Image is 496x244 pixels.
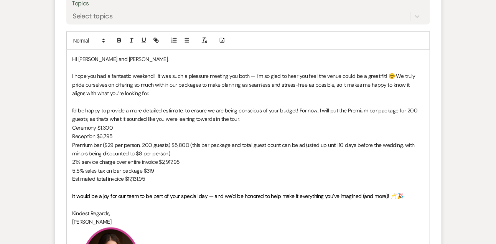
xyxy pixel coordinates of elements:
p: Premium bar ($29 per person, 200 guests) $5,800 (this bar package and total guest count can be ad... [73,141,424,158]
span: It would be a joy for our team to be part of your special day — and we’d be honored to help make ... [73,193,404,200]
div: Select topics [73,11,113,21]
p: Kindest Regards, [73,209,424,218]
p: I'd be happy to provide a more detailed estimate, to ensure we are being conscious of your budget... [73,106,424,124]
p: Estimated total invoice $17,131.95 [73,175,424,183]
p: I hope you had a fantastic weekend! It was such a pleasure meeting you both — I’m so glad to hear... [73,72,424,97]
p: 21% service charge over entire invoice $2,917.95 [73,158,424,166]
p: Ceremony $1,300 [73,124,424,132]
p: [PERSON_NAME] [73,218,424,226]
p: Hi [PERSON_NAME] and [PERSON_NAME], [73,55,424,63]
p: 5.5% sales tax on bar package $319 [73,167,424,175]
p: Reception $6,795 [73,132,424,140]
